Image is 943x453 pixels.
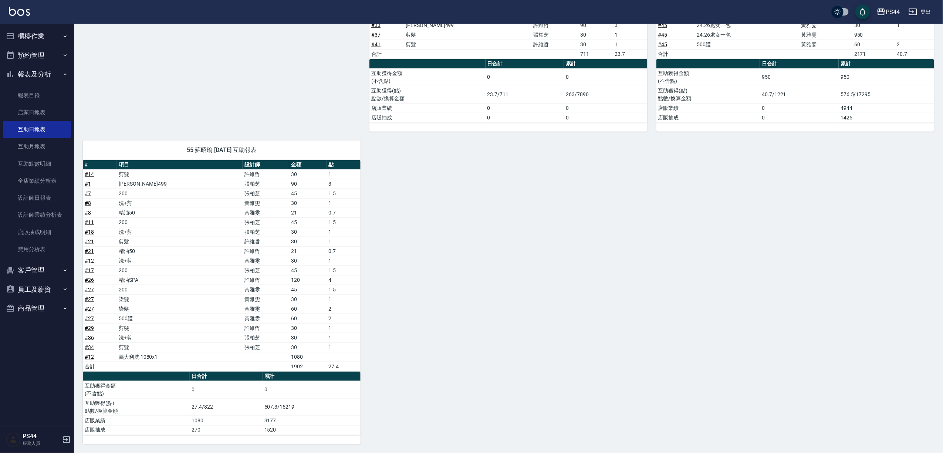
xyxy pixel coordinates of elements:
img: Logo [9,7,30,16]
td: 1 [327,227,361,237]
td: 1 [327,169,361,179]
th: 累計 [839,59,934,69]
td: 1 [327,294,361,304]
td: 剪髮 [117,169,243,179]
button: 商品管理 [3,299,71,318]
td: 200 [117,189,243,198]
a: #45 [658,32,667,38]
a: #1 [85,181,91,187]
td: 711 [579,49,613,59]
td: 許維哲 [243,275,289,285]
td: 黃雅雯 [243,198,289,208]
a: 互助日報表 [3,121,71,138]
td: 30 [289,169,327,179]
td: 0 [564,103,647,113]
th: 金額 [289,160,327,170]
td: 0 [760,103,839,113]
td: 店販抽成 [83,425,190,435]
td: 許維哲 [243,169,289,179]
td: 24.26處女一包 [695,30,800,40]
td: 許維哲 [531,40,578,49]
div: PS44 [886,7,900,17]
td: 染髮 [117,294,243,304]
td: 店販業績 [656,103,760,113]
a: #34 [85,344,94,350]
td: 0 [486,113,564,122]
a: 互助點數明細 [3,155,71,172]
td: 0 [760,113,839,122]
td: 1.5 [327,189,361,198]
td: 1 [327,342,361,352]
h5: PS44 [23,433,60,440]
table: a dense table [656,59,934,123]
td: 洗+剪 [117,256,243,266]
td: 互助獲得(點) 點數/換算金額 [83,398,190,416]
td: 30 [289,237,327,246]
button: 報表及分析 [3,65,71,84]
td: 21 [289,208,327,217]
button: 櫃檯作業 [3,27,71,46]
td: 950 [852,30,895,40]
a: #45 [658,41,667,47]
td: 張柏芝 [243,227,289,237]
td: 2 [327,314,361,323]
td: 576.5/17295 [839,86,934,103]
td: 0 [564,113,647,122]
td: 合計 [656,49,695,59]
td: 1 [327,198,361,208]
td: 合計 [369,49,404,59]
button: save [855,4,870,19]
a: 店販抽成明細 [3,224,71,241]
td: 4944 [839,103,934,113]
img: Person [6,432,21,447]
td: 1 [895,20,934,30]
a: #12 [85,258,94,264]
p: 服務人員 [23,440,60,447]
a: #45 [658,22,667,28]
td: 許維哲 [243,323,289,333]
a: #17 [85,267,94,273]
td: 30 [579,40,613,49]
td: 張柏芝 [243,179,289,189]
th: 設計師 [243,160,289,170]
a: 店家日報表 [3,104,71,121]
button: 客戶管理 [3,261,71,280]
a: 費用分析表 [3,241,71,258]
td: 500護 [695,40,800,49]
td: 3 [613,20,648,30]
th: # [83,160,117,170]
a: #27 [85,306,94,312]
td: 店販業績 [83,416,190,425]
td: 24.26處女一包 [695,20,800,30]
td: 互助獲得(點) 點數/換算金額 [369,86,485,103]
a: #18 [85,229,94,235]
td: [PERSON_NAME]499 [117,179,243,189]
a: 互助月報表 [3,138,71,155]
a: 設計師業績分析表 [3,206,71,223]
td: 互助獲得金額 (不含點) [369,68,485,86]
td: 950 [760,68,839,86]
td: 黃雅雯 [243,314,289,323]
td: 27.4 [327,362,361,371]
td: 0.7 [327,208,361,217]
td: 染髮 [117,304,243,314]
td: 店販抽成 [656,113,760,122]
td: 黃雅雯 [243,304,289,314]
td: 張柏芝 [243,333,289,342]
td: 黃雅雯 [799,20,852,30]
td: 精油SPA [117,275,243,285]
a: #36 [85,335,94,341]
td: 3177 [263,416,361,425]
td: 60 [852,40,895,49]
td: 23.7 [613,49,648,59]
td: 60 [289,304,327,314]
a: #21 [85,248,94,254]
td: 精油50 [117,246,243,256]
td: 507.3/15219 [263,398,361,416]
a: #8 [85,200,91,206]
td: 270 [190,425,262,435]
td: 27.4/822 [190,398,262,416]
td: 30 [579,30,613,40]
td: 剪髮 [404,40,531,49]
td: 90 [289,179,327,189]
